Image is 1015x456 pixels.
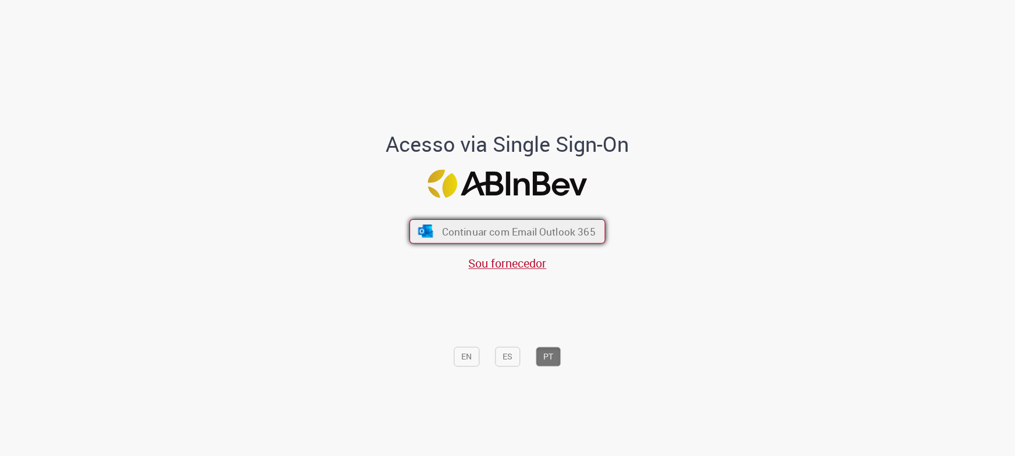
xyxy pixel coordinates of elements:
button: ES [496,347,521,366]
a: Sou fornecedor [469,256,547,272]
button: ícone Azure/Microsoft 360 Continuar com Email Outlook 365 [409,219,606,244]
img: Logo ABInBev [428,170,587,198]
h1: Acesso via Single Sign-On [346,133,669,156]
span: Continuar com Email Outlook 365 [442,225,596,238]
button: EN [454,347,480,366]
img: ícone Azure/Microsoft 360 [417,225,434,238]
button: PT [536,347,561,366]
